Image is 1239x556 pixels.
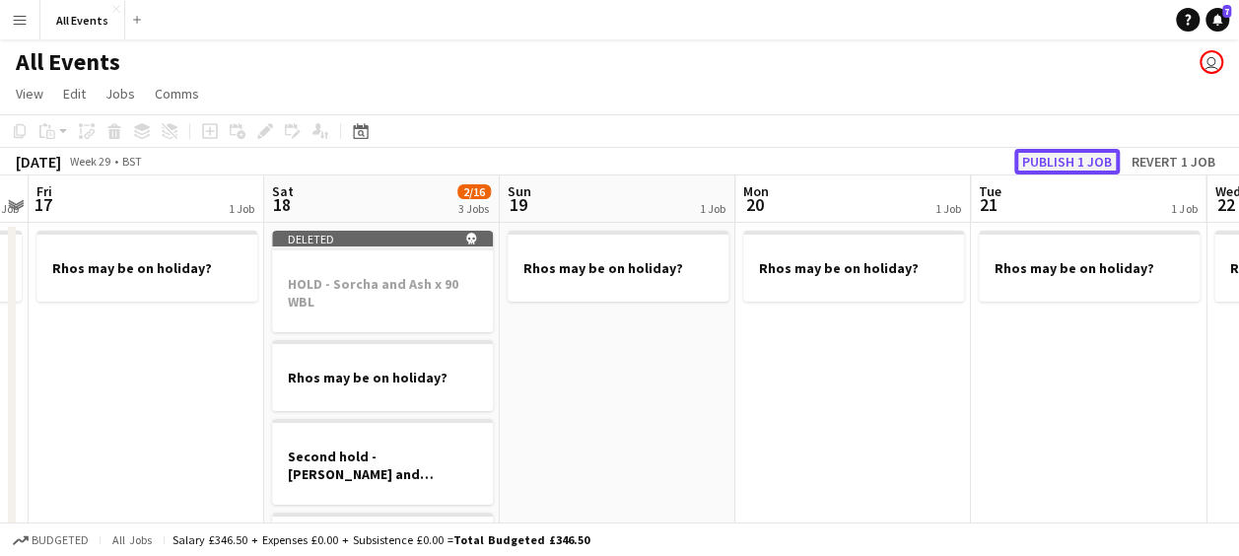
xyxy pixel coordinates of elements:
span: 18 [269,193,294,216]
app-job-card: Rhos may be on holiday? [743,231,964,302]
div: 1 Job [700,201,725,216]
div: BST [122,154,142,169]
span: Budgeted [32,533,89,547]
div: Salary £346.50 + Expenses £0.00 + Subsistence £0.00 = [172,532,589,547]
span: Tue [979,182,1001,200]
div: 1 Job [1171,201,1197,216]
span: All jobs [108,532,156,547]
span: Jobs [105,85,135,103]
span: 21 [976,193,1001,216]
span: Total Budgeted £346.50 [453,532,589,547]
span: 2/16 [457,184,491,199]
a: Comms [147,81,207,106]
span: Sat [272,182,294,200]
span: Comms [155,85,199,103]
app-user-avatar: Lucy Hinks [1200,50,1223,74]
app-job-card: Rhos may be on holiday? [508,231,728,302]
app-job-card: Deleted HOLD - Sorcha and Ash x 90 WBL [272,231,493,332]
h3: Rhos may be on holiday? [508,259,728,277]
h3: Rhos may be on holiday? [272,369,493,386]
span: 20 [740,193,769,216]
app-job-card: Rhos may be on holiday? [272,340,493,411]
a: 7 [1205,8,1229,32]
app-job-card: Rhos may be on holiday? [979,231,1200,302]
a: Jobs [98,81,143,106]
h3: Rhos may be on holiday? [743,259,964,277]
span: Sun [508,182,531,200]
div: 1 Job [229,201,254,216]
h3: Second hold - [PERSON_NAME] and [PERSON_NAME] [272,448,493,483]
div: Deleted [272,231,493,246]
span: 19 [505,193,531,216]
span: Mon [743,182,769,200]
h3: Rhos may be on holiday? [979,259,1200,277]
span: Edit [63,85,86,103]
span: Week 29 [65,154,114,169]
div: [DATE] [16,152,61,172]
div: 3 Jobs [458,201,490,216]
div: 1 Job [935,201,961,216]
a: Edit [55,81,94,106]
button: Budgeted [10,529,92,551]
button: All Events [40,1,125,39]
span: Fri [36,182,52,200]
app-job-card: Rhos may be on holiday? [36,231,257,302]
span: 7 [1222,5,1231,18]
h1: All Events [16,47,120,77]
span: 17 [34,193,52,216]
button: Revert 1 job [1124,149,1223,174]
span: View [16,85,43,103]
h3: HOLD - Sorcha and Ash x 90 WBL [272,275,493,311]
a: View [8,81,51,106]
h3: Rhos may be on holiday? [36,259,257,277]
app-job-card: Second hold - [PERSON_NAME] and [PERSON_NAME] [272,419,493,505]
button: Publish 1 job [1014,149,1120,174]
